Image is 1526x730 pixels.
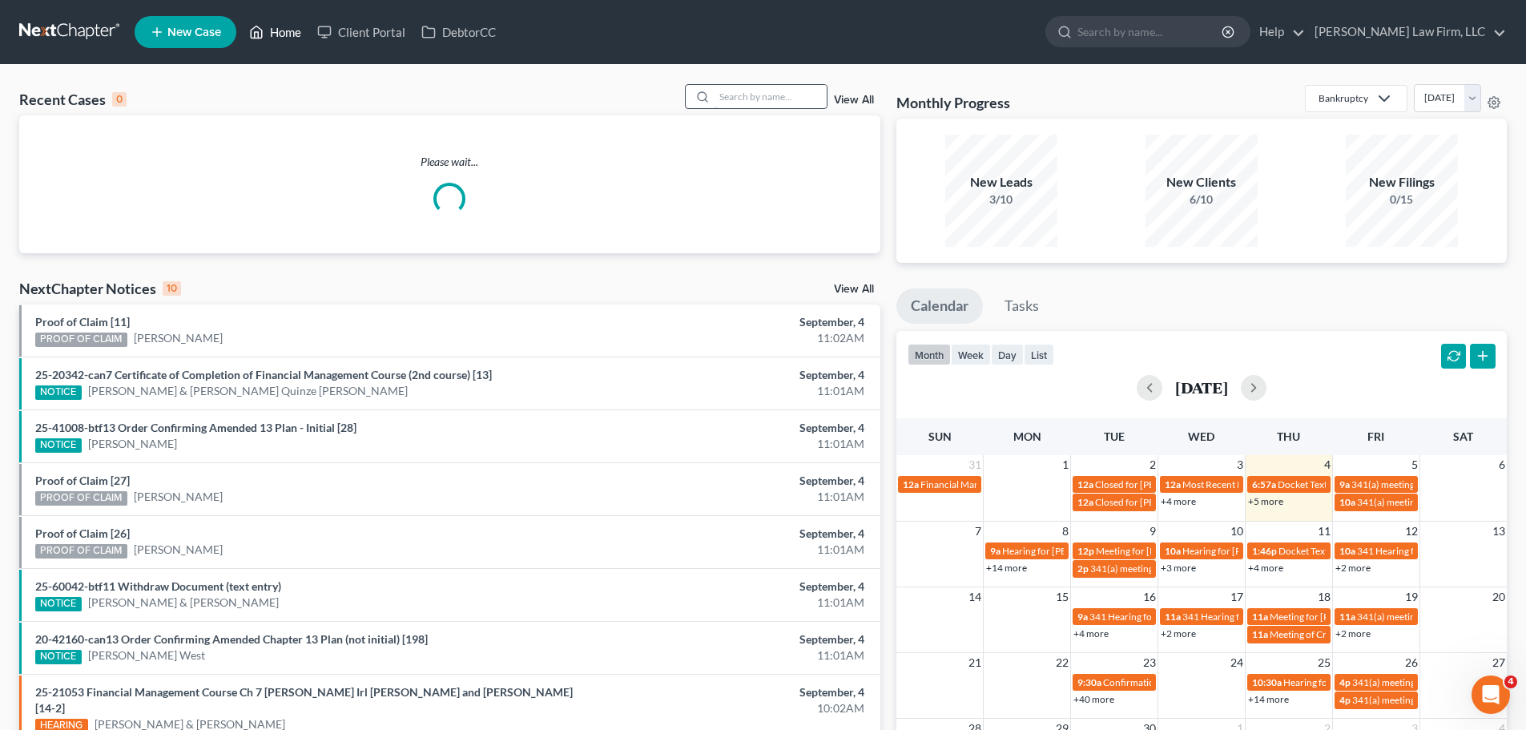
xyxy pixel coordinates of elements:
[1095,478,1215,490] span: Closed for [PERSON_NAME]
[986,562,1027,574] a: +14 more
[35,526,130,540] a: Proof of Claim [26]
[1146,173,1258,192] div: New Clients
[1252,676,1282,688] span: 10:30a
[990,545,1001,557] span: 9a
[834,284,874,295] a: View All
[1252,545,1277,557] span: 1:46p
[945,173,1057,192] div: New Leads
[1077,676,1101,688] span: 9:30a
[1403,587,1419,607] span: 19
[1248,495,1283,507] a: +5 more
[1148,455,1158,474] span: 2
[35,315,130,329] a: Proof of Claim [11]
[1357,611,1512,623] span: 341(a) meeting for [PERSON_NAME]
[1248,562,1283,574] a: +4 more
[1095,496,1312,508] span: Closed for [PERSON_NAME][GEOGRAPHIC_DATA]
[1339,545,1355,557] span: 10a
[1054,587,1070,607] span: 15
[1054,653,1070,672] span: 22
[241,18,309,46] a: Home
[1248,693,1289,705] a: +14 more
[1307,18,1506,46] a: [PERSON_NAME] Law Firm, LLC
[1089,611,1233,623] span: 341 Hearing for [PERSON_NAME]
[35,385,82,400] div: NOTICE
[1165,478,1181,490] span: 12a
[413,18,504,46] a: DebtorCC
[598,489,864,505] div: 11:01AM
[112,92,127,107] div: 0
[1077,611,1088,623] span: 9a
[1252,611,1268,623] span: 11a
[896,288,983,324] a: Calendar
[598,314,864,330] div: September, 4
[1073,693,1114,705] a: +40 more
[35,438,82,453] div: NOTICE
[1175,379,1228,396] h2: [DATE]
[1165,545,1181,557] span: 10a
[1161,627,1196,639] a: +2 more
[967,455,983,474] span: 31
[1316,587,1332,607] span: 18
[1235,455,1245,474] span: 3
[1453,430,1473,443] span: Sat
[1367,430,1384,443] span: Fri
[1077,478,1093,490] span: 12a
[598,647,864,663] div: 11:01AM
[1146,192,1258,208] div: 6/10
[1077,17,1224,46] input: Search by name...
[1229,587,1245,607] span: 17
[1096,545,1222,557] span: Meeting for [PERSON_NAME]
[35,474,130,487] a: Proof of Claim [27]
[19,154,880,170] p: Please wait...
[1061,455,1070,474] span: 1
[1339,694,1351,706] span: 4p
[1335,562,1371,574] a: +2 more
[35,368,492,381] a: 25-20342-can7 Certificate of Completion of Financial Management Course (2nd course) [13]
[598,473,864,489] div: September, 4
[1472,676,1510,714] iframe: Intercom live chat
[1319,91,1368,105] div: Bankruptcy
[1504,676,1517,688] span: 4
[19,90,127,109] div: Recent Cases
[1103,676,1286,688] span: Confirmation Hearing for [PERSON_NAME]
[1161,495,1196,507] a: +4 more
[1024,344,1054,365] button: list
[1497,455,1507,474] span: 6
[1077,496,1093,508] span: 12a
[598,330,864,346] div: 11:02AM
[908,344,951,365] button: month
[1073,627,1109,639] a: +4 more
[1352,694,1507,706] span: 341(a) meeting for [PERSON_NAME]
[973,522,983,541] span: 7
[1316,653,1332,672] span: 25
[1403,653,1419,672] span: 26
[1165,611,1181,623] span: 11a
[1277,430,1300,443] span: Thu
[134,489,223,505] a: [PERSON_NAME]
[1491,587,1507,607] span: 20
[88,595,279,611] a: [PERSON_NAME] & [PERSON_NAME]
[1090,563,1245,575] span: 341(a) meeting for [PERSON_NAME]
[1410,455,1419,474] span: 5
[35,650,82,664] div: NOTICE
[1188,430,1214,443] span: Wed
[598,700,864,716] div: 10:02AM
[1278,478,1421,490] span: Docket Text: for [PERSON_NAME]
[928,430,952,443] span: Sun
[35,333,127,347] div: PROOF OF CLAIM
[1182,478,1405,490] span: Most Recent Plan Confirmation for [PERSON_NAME]
[1323,455,1332,474] span: 4
[1270,611,1395,623] span: Meeting for [PERSON_NAME]
[598,542,864,558] div: 11:01AM
[134,330,223,346] a: [PERSON_NAME]
[88,383,408,399] a: [PERSON_NAME] & [PERSON_NAME] Quinze [PERSON_NAME]
[598,595,864,611] div: 11:01AM
[1346,173,1458,192] div: New Filings
[598,367,864,383] div: September, 4
[35,632,428,646] a: 20-42160-can13 Order Confirming Amended Chapter 13 Plan (not initial) [198]
[598,420,864,436] div: September, 4
[1251,18,1305,46] a: Help
[903,478,919,490] span: 12a
[598,579,864,595] div: September, 4
[88,647,205,663] a: [PERSON_NAME] West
